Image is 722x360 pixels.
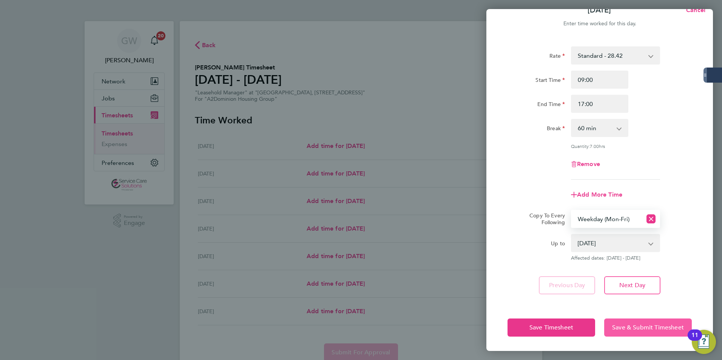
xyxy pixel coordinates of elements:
span: Remove [577,160,600,168]
button: Open Resource Center, 11 new notifications [692,330,716,354]
div: Quantity: hrs [571,143,660,149]
label: End Time [537,101,565,110]
button: Save & Submit Timesheet [604,318,692,337]
label: Rate [549,52,565,62]
div: Enter time worked for this day. [486,19,713,28]
span: Next Day [619,282,645,289]
span: Cancel [684,6,705,14]
div: 11 [691,335,698,345]
label: Copy To Every Following [523,212,565,226]
input: E.g. 08:00 [571,71,628,89]
span: Add More Time [577,191,622,198]
input: E.g. 18:00 [571,95,628,113]
button: Reset selection [646,211,656,227]
button: Save Timesheet [508,318,595,337]
p: [DATE] [588,5,611,15]
span: Affected dates: [DATE] - [DATE] [571,255,660,261]
button: Add More Time [571,192,622,198]
button: Cancel [674,3,713,18]
span: Save & Submit Timesheet [612,324,684,331]
label: Start Time [535,77,565,86]
button: Remove [571,161,600,167]
span: Save Timesheet [529,324,573,331]
label: Break [547,125,565,134]
button: Next Day [604,276,660,294]
span: 7.00 [590,143,599,149]
label: Up to [551,240,565,249]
